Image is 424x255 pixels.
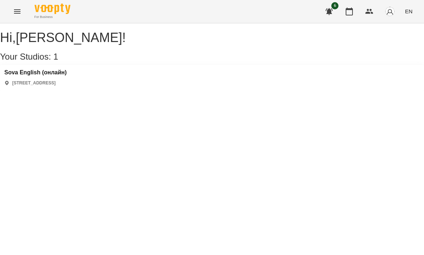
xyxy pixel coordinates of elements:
img: avatar_s.png [385,6,395,17]
a: Sova English (онлайн) [4,69,67,76]
p: [STREET_ADDRESS] [12,80,56,86]
span: 1 [54,52,58,61]
span: 6 [331,2,338,9]
button: EN [402,5,415,18]
span: EN [405,8,413,15]
button: Menu [9,3,26,20]
img: Voopty Logo [34,4,70,14]
span: For Business [34,15,70,19]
